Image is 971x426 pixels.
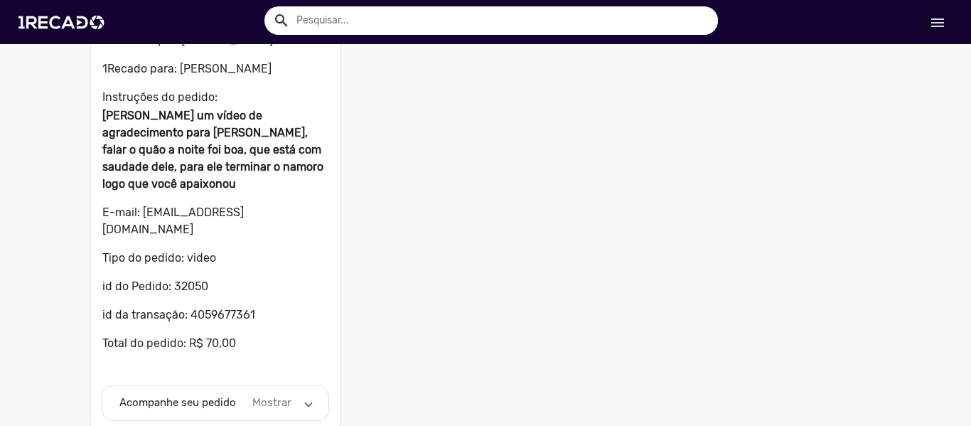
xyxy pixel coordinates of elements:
[119,395,239,411] mat-panel-title: Acompanhe seu pedido
[929,14,946,31] mat-icon: Início
[102,250,328,267] p: Tipo do pedido: video
[102,386,328,420] mat-expansion-panel-header: Acompanhe seu pedidoMostrar
[250,395,294,411] mat-panel-description: Mostrar
[268,7,293,32] button: Example home icon
[102,278,328,295] p: id do Pedido: 32050
[102,89,328,106] p: Instruções do pedido:
[102,109,323,191] b: [PERSON_NAME] um vídeo de agradecimento para [PERSON_NAME], falar o quão a noite foi boa, que est...
[102,335,328,352] p: Total do pedido: R$ 70,00
[102,204,328,238] p: E-mail: [EMAIL_ADDRESS][DOMAIN_NAME]
[102,60,328,78] p: 1Recado para: [PERSON_NAME]
[273,12,290,29] mat-icon: Example home icon
[286,6,718,35] input: Pesquisar...
[102,307,328,324] p: id da transação: 4059677361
